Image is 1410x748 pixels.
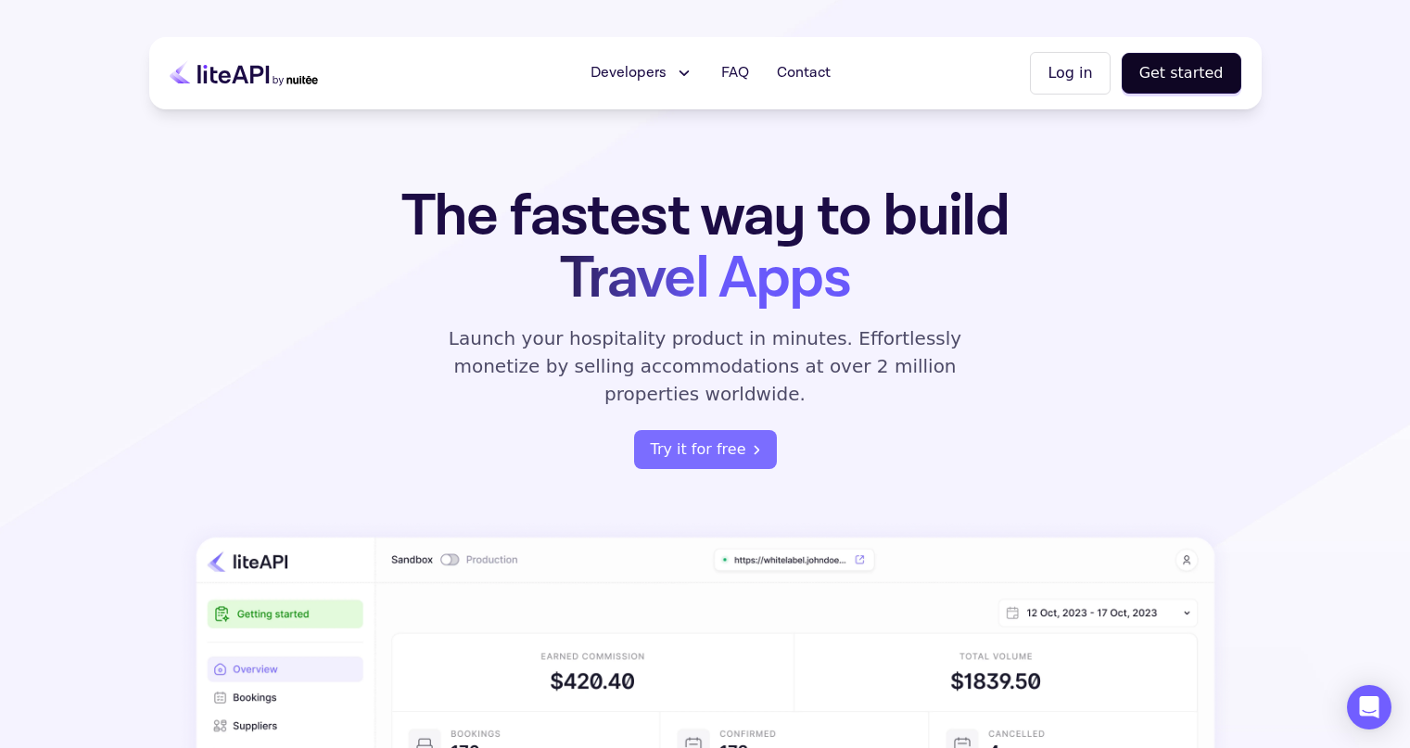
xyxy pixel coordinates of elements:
span: Travel Apps [560,240,850,317]
button: Try it for free [634,430,777,469]
div: Open Intercom Messenger [1347,685,1391,729]
span: Developers [591,62,667,84]
span: FAQ [721,62,749,84]
a: register [634,430,777,469]
span: Contact [777,62,831,84]
button: Get started [1122,53,1241,94]
a: Contact [766,55,842,92]
p: Launch your hospitality product in minutes. Effortlessly monetize by selling accommodations at ov... [427,324,984,408]
button: Log in [1030,52,1110,95]
h1: The fastest way to build [343,185,1068,310]
button: Developers [579,55,705,92]
a: FAQ [710,55,760,92]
